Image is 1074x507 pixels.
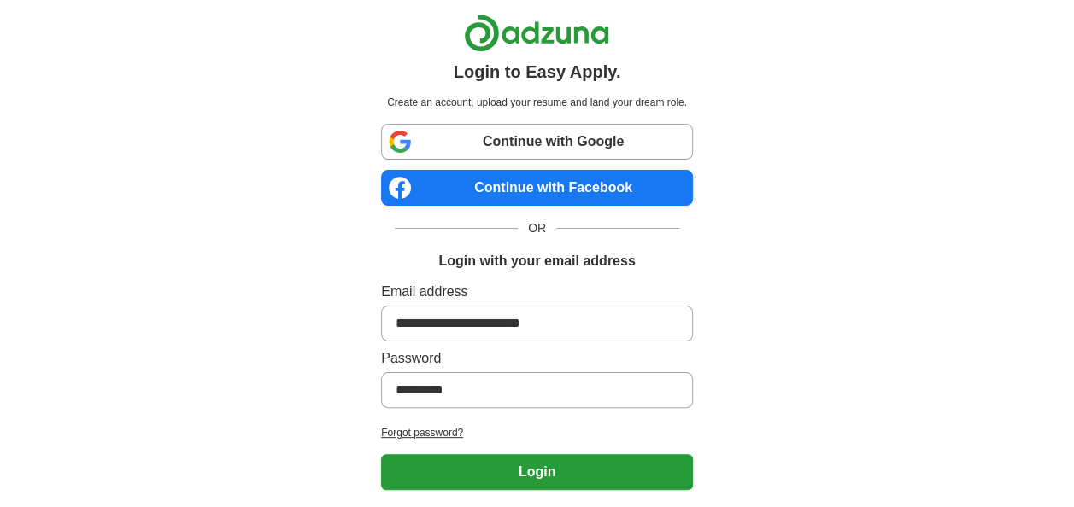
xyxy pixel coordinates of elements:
[381,124,693,160] a: Continue with Google
[381,170,693,206] a: Continue with Facebook
[381,425,693,440] a: Forgot password?
[454,59,621,84] h1: Login to Easy Apply.
[518,219,556,237] span: OR
[381,282,693,302] label: Email address
[381,348,693,369] label: Password
[438,251,635,271] h1: Login with your email address
[464,14,609,52] img: Adzuna logo
[381,454,693,490] button: Login
[384,95,690,110] p: Create an account, upload your resume and land your dream role.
